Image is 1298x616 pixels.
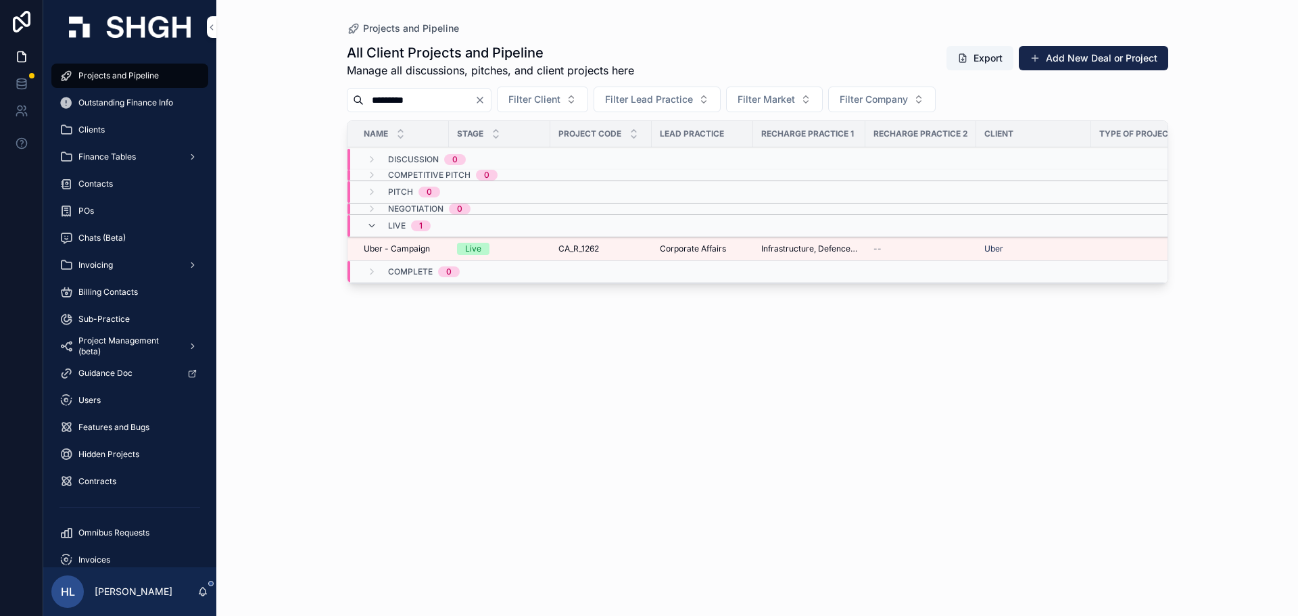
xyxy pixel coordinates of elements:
[51,521,208,545] a: Omnibus Requests
[457,243,542,255] a: Live
[388,204,443,214] span: Negotiation
[364,243,430,254] span: Uber - Campaign
[78,260,113,270] span: Invoicing
[78,97,173,108] span: Outstanding Finance Info
[51,91,208,115] a: Outstanding Finance Info
[660,243,745,254] a: Corporate Affairs
[873,243,882,254] span: --
[761,128,854,139] span: Recharge Practice 1
[78,287,138,298] span: Billing Contacts
[660,243,726,254] span: Corporate Affairs
[51,226,208,250] a: Chats (Beta)
[446,266,452,277] div: 0
[364,243,441,254] a: Uber - Campaign
[1099,128,1174,139] span: Type of Project
[558,128,621,139] span: Project Code
[51,64,208,88] a: Projects and Pipeline
[946,46,1013,70] button: Export
[475,95,491,105] button: Clear
[873,128,968,139] span: Recharge Practice 2
[51,307,208,331] a: Sub-Practice
[497,87,588,112] button: Select Button
[508,93,560,106] span: Filter Client
[388,187,413,197] span: Pitch
[738,93,795,106] span: Filter Market
[51,361,208,385] a: Guidance Doc
[51,442,208,467] a: Hidden Projects
[51,253,208,277] a: Invoicing
[51,388,208,412] a: Users
[558,243,599,254] span: CA_R_1262
[78,476,116,487] span: Contracts
[51,145,208,169] a: Finance Tables
[51,548,208,572] a: Invoices
[78,554,110,565] span: Invoices
[78,527,149,538] span: Omnibus Requests
[347,43,634,62] h1: All Client Projects and Pipeline
[452,154,458,165] div: 0
[388,220,406,231] span: Live
[78,449,139,460] span: Hidden Projects
[984,243,1083,254] a: Uber
[419,220,423,231] div: 1
[594,87,721,112] button: Select Button
[840,93,908,106] span: Filter Company
[605,93,693,106] span: Filter Lead Practice
[51,334,208,358] a: Project Management (beta)
[427,187,432,197] div: 0
[78,206,94,216] span: POs
[78,335,177,357] span: Project Management (beta)
[984,243,1003,254] a: Uber
[484,170,489,181] div: 0
[363,22,459,35] span: Projects and Pipeline
[78,395,101,406] span: Users
[61,584,75,600] span: HL
[1019,46,1168,70] button: Add New Deal or Project
[51,172,208,196] a: Contacts
[78,233,126,243] span: Chats (Beta)
[388,170,471,181] span: Competitive Pitch
[726,87,823,112] button: Select Button
[78,314,130,325] span: Sub-Practice
[51,199,208,223] a: POs
[78,422,149,433] span: Features and Bugs
[95,585,172,598] p: [PERSON_NAME]
[43,54,216,567] div: scrollable content
[51,280,208,304] a: Billing Contacts
[78,179,113,189] span: Contacts
[78,70,159,81] span: Projects and Pipeline
[761,243,857,254] a: Infrastructure, Defence, Industrial, Transport
[873,243,968,254] a: --
[457,204,462,214] div: 0
[69,16,191,38] img: App logo
[465,243,481,255] div: Live
[78,368,133,379] span: Guidance Doc
[558,243,644,254] a: CA_R_1262
[660,128,724,139] span: Lead Practice
[364,128,388,139] span: Name
[51,415,208,440] a: Features and Bugs
[388,154,439,165] span: Discussion
[51,469,208,494] a: Contracts
[78,124,105,135] span: Clients
[984,128,1013,139] span: Client
[347,62,634,78] span: Manage all discussions, pitches, and client projects here
[457,128,483,139] span: Stage
[347,22,459,35] a: Projects and Pipeline
[78,151,136,162] span: Finance Tables
[51,118,208,142] a: Clients
[828,87,936,112] button: Select Button
[388,266,433,277] span: Complete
